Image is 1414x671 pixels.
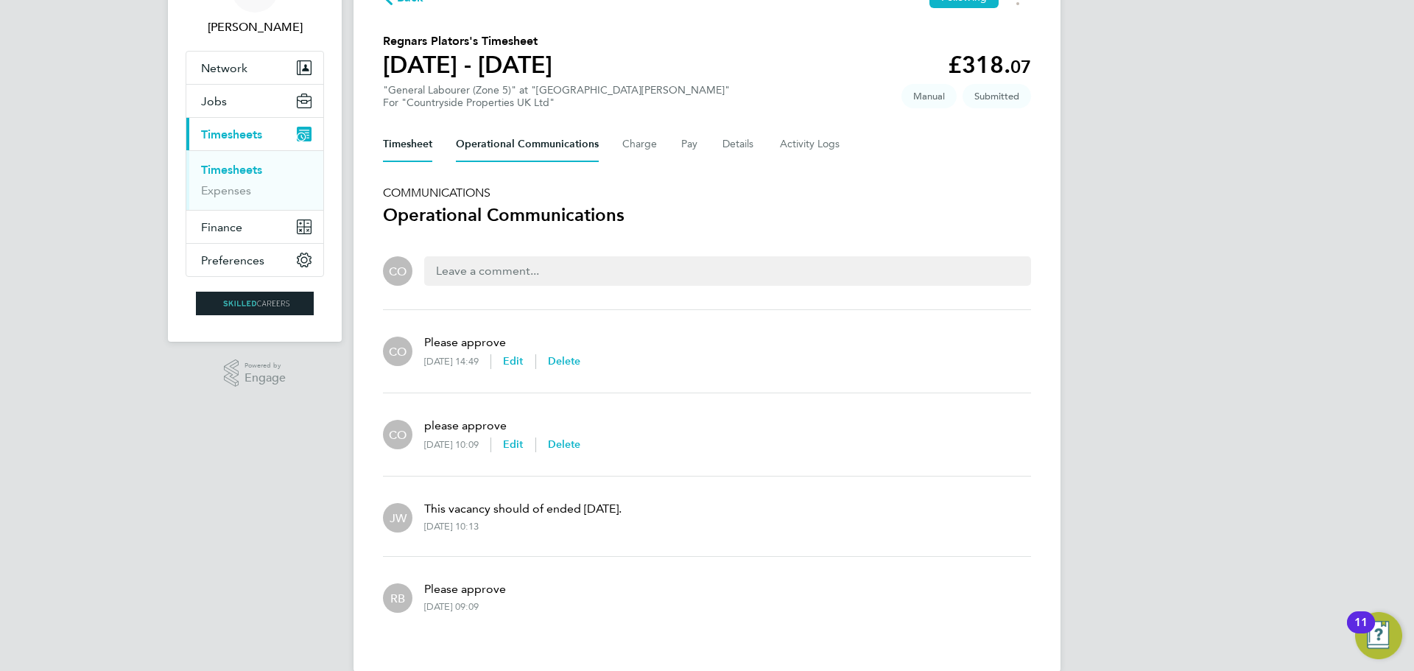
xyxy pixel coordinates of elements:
[383,503,412,533] div: Jake Wormall
[201,183,251,197] a: Expenses
[548,355,581,368] span: Delete
[622,127,658,162] button: Charge
[948,51,1031,79] app-decimal: £318.
[901,84,957,108] span: This timesheet was manually created.
[681,127,699,162] button: Pay
[548,438,581,452] button: Delete
[780,127,842,162] button: Activity Logs
[424,417,580,435] p: please approve
[186,244,323,276] button: Preferences
[383,256,412,286] div: Ciara O'Connell
[722,127,756,162] button: Details
[186,292,324,315] a: Go to home page
[390,590,405,606] span: RB
[196,292,314,315] img: skilledcareers-logo-retina.png
[186,118,323,150] button: Timesheets
[389,343,407,359] span: CO
[424,500,622,518] p: This vacancy should of ended [DATE].
[186,18,324,36] span: Ciara O'Connell
[548,438,581,451] span: Delete
[186,150,323,210] div: Timesheets
[383,84,730,109] div: "General Labourer (Zone 5)" at "[GEOGRAPHIC_DATA][PERSON_NAME]"
[201,163,262,177] a: Timesheets
[424,521,479,533] div: [DATE] 10:13
[1354,622,1368,642] div: 11
[424,580,506,598] p: Please approve
[224,359,286,387] a: Powered byEngage
[963,84,1031,108] span: This timesheet is Submitted.
[383,203,1031,227] h3: Operational Communications
[383,96,730,109] div: For "Countryside Properties UK Ltd"
[389,426,407,443] span: CO
[456,127,599,162] button: Operational Communications
[383,186,1031,200] h5: COMMUNICATIONS
[424,439,490,451] div: [DATE] 10:09
[186,211,323,243] button: Finance
[383,50,552,80] h1: [DATE] - [DATE]
[186,85,323,117] button: Jobs
[383,583,412,613] div: Ryan Burns
[424,334,580,351] p: Please approve
[383,32,552,50] h2: Regnars Plators's Timesheet
[424,601,479,613] div: [DATE] 09:09
[503,438,524,452] button: Edit
[383,420,412,449] div: Ciara O'Connell
[1355,612,1402,659] button: Open Resource Center, 11 new notifications
[424,356,490,368] div: [DATE] 14:49
[548,354,581,369] button: Delete
[389,263,407,279] span: CO
[245,372,286,384] span: Engage
[503,355,524,368] span: Edit
[383,127,432,162] button: Timesheet
[201,253,264,267] span: Preferences
[201,94,227,108] span: Jobs
[503,354,524,369] button: Edit
[1010,56,1031,77] span: 07
[390,510,407,526] span: JW
[186,52,323,84] button: Network
[201,220,242,234] span: Finance
[201,61,247,75] span: Network
[503,438,524,451] span: Edit
[245,359,286,372] span: Powered by
[201,127,262,141] span: Timesheets
[383,337,412,366] div: Ciara O'Connell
